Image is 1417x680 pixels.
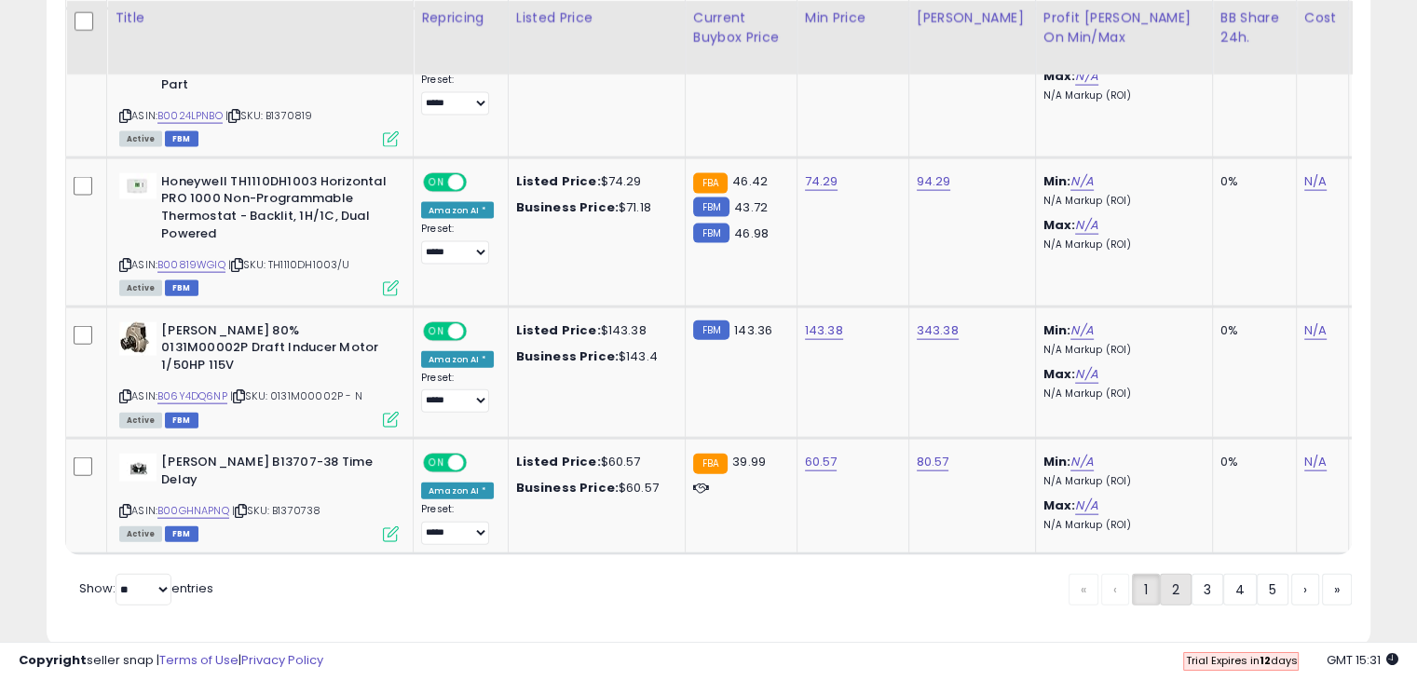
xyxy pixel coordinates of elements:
[157,388,227,404] a: B06Y4DQ6NP
[1220,173,1282,190] div: 0%
[1132,574,1160,605] a: 1
[516,480,671,496] div: $60.57
[464,323,494,339] span: OFF
[1304,172,1327,191] a: N/A
[1223,574,1257,605] a: 4
[693,8,789,48] div: Current Buybox Price
[165,413,198,428] span: FBM
[119,454,399,540] div: ASIN:
[119,131,162,147] span: All listings currently available for purchase on Amazon
[734,198,768,216] span: 43.72
[1185,653,1297,668] span: Trial Expires in days
[119,454,157,482] img: 31U1mi8FTOL._SL40_.jpg
[1043,388,1198,401] p: N/A Markup (ROI)
[1303,580,1307,599] span: ›
[421,483,494,499] div: Amazon AI *
[425,456,448,471] span: ON
[693,173,728,194] small: FBA
[425,174,448,190] span: ON
[421,74,494,116] div: Preset:
[516,172,601,190] b: Listed Price:
[1043,216,1076,234] b: Max:
[19,652,323,670] div: seller snap | |
[1070,321,1093,340] a: N/A
[119,173,399,294] div: ASIN:
[165,280,198,296] span: FBM
[1075,216,1097,235] a: N/A
[516,454,671,470] div: $60.57
[1220,8,1288,48] div: BB Share 24h.
[1035,1,1212,75] th: The percentage added to the cost of goods (COGS) that forms the calculator for Min & Max prices.
[917,172,951,191] a: 94.29
[165,526,198,542] span: FBM
[157,257,225,273] a: B00819WGIQ
[516,199,671,216] div: $71.18
[917,321,959,340] a: 343.38
[228,257,350,272] span: | SKU: TH1110DH1003/U
[1075,67,1097,86] a: N/A
[1334,580,1340,599] span: »
[516,479,619,496] b: Business Price:
[1304,453,1327,471] a: N/A
[421,8,500,28] div: Repricing
[1075,496,1097,515] a: N/A
[516,198,619,216] b: Business Price:
[157,503,229,519] a: B00GHNAPNQ
[805,321,843,340] a: 143.38
[119,322,399,426] div: ASIN:
[693,197,729,217] small: FBM
[464,174,494,190] span: OFF
[1043,344,1198,357] p: N/A Markup (ROI)
[1192,574,1223,605] a: 3
[805,8,901,28] div: Min Price
[161,173,388,247] b: Honeywell TH1110DH1003 Horizontal PRO 1000 Non-Programmable Thermostat - Backlit, 1H/1C, Dual Pow...
[1043,67,1076,85] b: Max:
[693,320,729,340] small: FBM
[917,8,1028,28] div: [PERSON_NAME]
[79,579,213,597] span: Show: entries
[516,347,619,365] b: Business Price:
[1220,322,1282,339] div: 0%
[225,108,313,123] span: | SKU: B1370819
[1043,172,1071,190] b: Min:
[119,173,157,199] img: 11S-FJ3PwuL._SL40_.jpg
[1043,365,1076,383] b: Max:
[464,456,494,471] span: OFF
[119,322,157,356] img: 41GYNcYmPXL._SL40_.jpg
[1043,195,1198,208] p: N/A Markup (ROI)
[119,280,162,296] span: All listings currently available for purchase on Amazon
[1304,321,1327,340] a: N/A
[1043,89,1198,102] p: N/A Markup (ROI)
[516,453,601,470] b: Listed Price:
[421,351,494,368] div: Amazon AI *
[230,388,362,403] span: | SKU: 0131M00002P - N
[157,108,223,124] a: B0024LPNBO
[119,526,162,542] span: All listings currently available for purchase on Amazon
[1043,8,1205,48] div: Profit [PERSON_NAME] on Min/Max
[159,651,238,669] a: Terms of Use
[734,321,772,339] span: 143.36
[241,651,323,669] a: Privacy Policy
[421,503,494,545] div: Preset:
[1160,574,1192,605] a: 2
[119,413,162,428] span: All listings currently available for purchase on Amazon
[165,131,198,147] span: FBM
[1043,453,1071,470] b: Min:
[1043,475,1198,488] p: N/A Markup (ROI)
[693,454,728,474] small: FBA
[161,454,388,493] b: [PERSON_NAME] B13707-38 Time Delay
[516,173,671,190] div: $74.29
[516,321,601,339] b: Listed Price:
[1043,238,1198,252] p: N/A Markup (ROI)
[732,453,766,470] span: 39.99
[805,453,838,471] a: 60.57
[161,322,388,379] b: [PERSON_NAME] 80% 0131M00002P Draft Inducer Motor 1/50HP 115V
[1327,651,1398,669] span: 2025-09-17 15:31 GMT
[734,224,769,242] span: 46.98
[19,651,87,669] strong: Copyright
[232,503,321,518] span: | SKU: B1370738
[1259,653,1270,668] b: 12
[425,323,448,339] span: ON
[421,202,494,219] div: Amazon AI *
[1070,453,1093,471] a: N/A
